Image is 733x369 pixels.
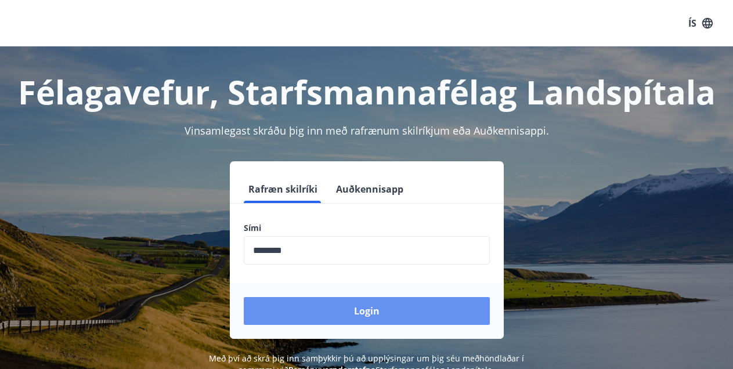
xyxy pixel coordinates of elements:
h1: Félagavefur, Starfsmannafélag Landspítala [14,70,719,114]
button: Auðkennisapp [331,175,408,203]
button: Rafræn skilríki [244,175,322,203]
span: Vinsamlegast skráðu þig inn með rafrænum skilríkjum eða Auðkennisappi. [185,124,549,138]
button: Login [244,297,490,325]
label: Sími [244,222,490,234]
button: ÍS [682,13,719,34]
